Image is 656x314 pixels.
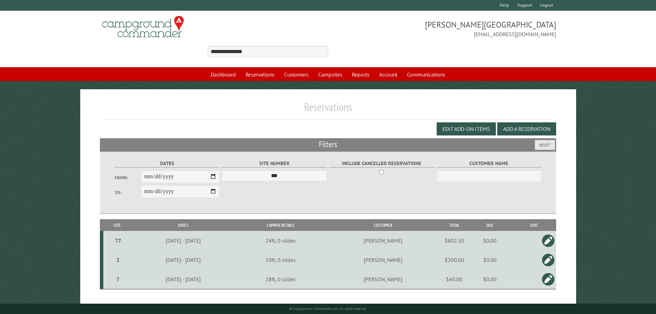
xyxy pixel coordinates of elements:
div: 7 [106,276,130,283]
a: Communications [403,68,449,81]
label: Dates [115,160,220,168]
a: Customers [280,68,313,81]
td: $200.00 [440,250,468,270]
td: $0.00 [468,231,512,250]
td: [PERSON_NAME] [326,270,440,289]
div: 77 [106,237,130,244]
td: 10ft, 0 slides [235,250,326,270]
td: 28ft, 0 slides [235,270,326,289]
td: [PERSON_NAME] [326,231,440,250]
a: Account [375,68,402,81]
label: Include Cancelled Reservations [329,160,434,168]
div: [DATE] - [DATE] [132,237,234,244]
a: Campsites [314,68,346,81]
a: Reports [348,68,374,81]
th: Customer [326,219,440,231]
td: $40.00 [440,270,468,289]
button: Reset [535,140,555,150]
div: 2 [106,256,130,263]
button: Edit Add-on Items [437,122,496,135]
th: Edit [512,219,556,231]
th: Total [440,219,468,231]
td: $802.50 [440,231,468,250]
small: © Campground Commander LLC. All rights reserved. [289,306,367,311]
h1: Reservations [100,100,556,119]
td: 24ft, 0 slides [235,231,326,250]
h2: Filters [100,138,556,151]
span: [PERSON_NAME][GEOGRAPHIC_DATA] [EMAIL_ADDRESS][DOMAIN_NAME] [328,19,556,38]
a: Reservations [241,68,279,81]
label: From: [115,174,141,181]
div: [DATE] - [DATE] [132,276,234,283]
label: Site Number [222,160,327,168]
td: $0.00 [468,250,512,270]
th: Dates [131,219,235,231]
label: Customer Name [436,160,541,168]
div: [DATE] - [DATE] [132,256,234,263]
button: Add a Reservation [497,122,556,135]
img: Campground Commander [100,13,186,40]
th: Site [103,219,131,231]
td: $0.00 [468,270,512,289]
th: Camper Details [235,219,326,231]
label: To: [115,189,141,196]
a: Dashboard [207,68,240,81]
th: Due [468,219,512,231]
td: [PERSON_NAME] [326,250,440,270]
